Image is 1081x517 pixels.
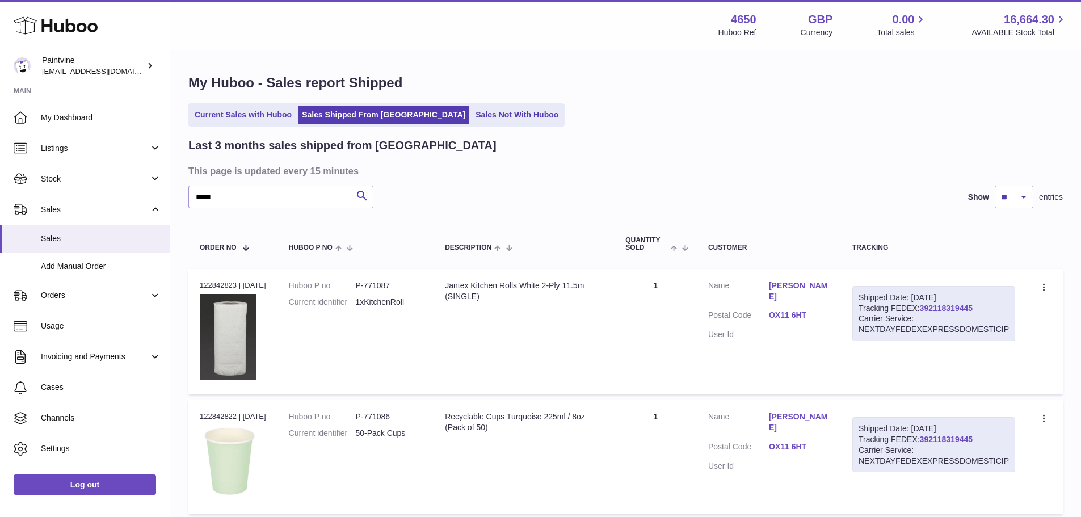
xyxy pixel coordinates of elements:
span: Order No [200,244,237,251]
span: Add Manual Order [41,261,161,272]
span: Cases [41,382,161,393]
a: [PERSON_NAME] [769,280,830,302]
div: Tracking FEDEX: [852,417,1015,473]
div: Carrier Service: NEXTDAYFEDEXEXPRESSDOMESTICIP [859,313,1009,335]
dt: Name [708,411,769,436]
span: AVAILABLE Stock Total [971,27,1067,38]
td: 1 [614,269,697,394]
dd: 50-Pack Cups [355,428,422,439]
span: Listings [41,143,149,154]
dt: Huboo P no [289,280,356,291]
span: 0.00 [893,12,915,27]
a: Log out [14,474,156,495]
h3: This page is updated every 15 minutes [188,165,1060,177]
a: OX11 6HT [769,442,830,452]
a: OX11 6HT [769,310,830,321]
span: Usage [41,321,161,331]
h2: Last 3 months sales shipped from [GEOGRAPHIC_DATA] [188,138,497,153]
div: Recyclable Cups Turquoise 225ml / 8oz (Pack of 50) [445,411,603,433]
div: 122842823 | [DATE] [200,280,266,291]
div: Carrier Service: NEXTDAYFEDEXEXPRESSDOMESTICIP [859,445,1009,466]
span: Invoicing and Payments [41,351,149,362]
span: Orders [41,290,149,301]
span: Quantity Sold [625,237,667,251]
strong: 4650 [731,12,756,27]
a: Sales Shipped From [GEOGRAPHIC_DATA] [298,106,469,124]
span: [EMAIL_ADDRESS][DOMAIN_NAME] [42,66,167,75]
dt: Postal Code [708,442,769,455]
dt: Huboo P no [289,411,356,422]
div: Tracking FEDEX: [852,286,1015,342]
img: 1683653328.png [200,294,256,380]
span: Sales [41,233,161,244]
dt: Postal Code [708,310,769,323]
td: 1 [614,400,697,514]
div: 122842822 | [DATE] [200,411,266,422]
span: Sales [41,204,149,215]
dd: P-771087 [355,280,422,291]
div: Tracking [852,244,1015,251]
div: Customer [708,244,830,251]
div: Shipped Date: [DATE] [859,423,1009,434]
h1: My Huboo - Sales report Shipped [188,74,1063,92]
span: Settings [41,443,161,454]
img: 1683653173.png [200,425,256,500]
span: Channels [41,413,161,423]
span: entries [1039,192,1063,203]
span: Huboo P no [289,244,333,251]
div: Shipped Date: [DATE] [859,292,1009,303]
div: Paintvine [42,55,144,77]
span: 16,664.30 [1004,12,1054,27]
label: Show [968,192,989,203]
dt: User Id [708,461,769,472]
dt: User Id [708,329,769,340]
span: Total sales [877,27,927,38]
span: Stock [41,174,149,184]
a: Sales Not With Huboo [472,106,562,124]
a: 392118319445 [920,304,973,313]
dd: 1xKitchenRoll [355,297,422,308]
a: Current Sales with Huboo [191,106,296,124]
div: Jantex Kitchen Rolls White 2-Ply 11.5m (SINGLE) [445,280,603,302]
a: [PERSON_NAME] [769,411,830,433]
img: euan@paintvine.co.uk [14,57,31,74]
div: Currency [801,27,833,38]
span: Description [445,244,491,251]
a: 16,664.30 AVAILABLE Stock Total [971,12,1067,38]
span: My Dashboard [41,112,161,123]
dt: Name [708,280,769,305]
div: Huboo Ref [718,27,756,38]
a: 0.00 Total sales [877,12,927,38]
a: 392118319445 [920,435,973,444]
dt: Current identifier [289,428,356,439]
strong: GBP [808,12,832,27]
dt: Current identifier [289,297,356,308]
dd: P-771086 [355,411,422,422]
